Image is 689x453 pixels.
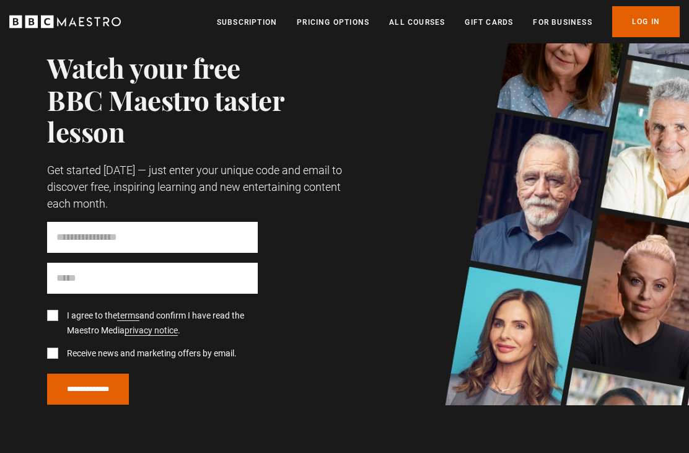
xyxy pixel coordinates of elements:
[465,16,513,29] a: Gift Cards
[117,310,139,321] a: terms
[389,16,445,29] a: All Courses
[47,51,363,147] h1: Watch your free BBC Maestro taster lesson
[297,16,369,29] a: Pricing Options
[9,12,121,31] svg: BBC Maestro
[533,16,592,29] a: For business
[612,6,680,37] a: Log In
[47,162,363,212] p: Get started [DATE] — just enter your unique code and email to discover free, inspiring learning a...
[217,6,680,37] nav: Primary
[62,346,237,361] label: Receive news and marketing offers by email.
[125,325,178,336] a: privacy notice
[217,16,277,29] a: Subscription
[62,309,258,338] label: I agree to the and confirm I have read the Maestro Media .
